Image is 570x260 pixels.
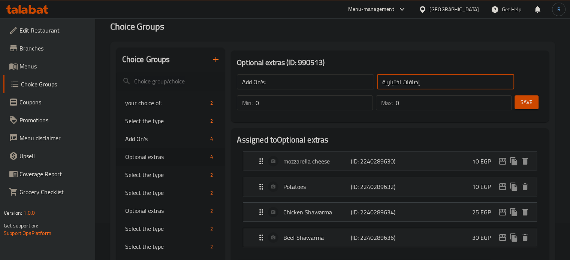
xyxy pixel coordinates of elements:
p: (ID: 2240289636) [351,233,396,242]
button: delete [519,156,531,167]
div: Select the type2 [116,166,225,184]
button: delete [519,181,531,192]
p: 10 EGP [472,182,497,191]
button: delete [519,207,531,218]
span: Choice Groups [21,80,89,89]
button: edit [497,156,508,167]
p: Max: [381,98,393,107]
span: Select the type [125,242,208,251]
span: Save [521,98,533,107]
button: edit [497,232,508,243]
a: Menus [3,57,95,75]
input: search [116,72,225,91]
span: Select the type [125,116,208,125]
span: Grocery Checklist [19,187,89,196]
div: Choices [207,98,216,107]
span: 2 [207,100,216,107]
span: Version: [4,208,22,218]
p: mozzarella cheese [283,157,350,166]
span: 2 [207,225,216,232]
div: Choices [207,224,216,233]
span: Optional extras [125,152,208,161]
p: 25 EGP [472,208,497,217]
span: R [557,5,560,13]
div: Optional extras4 [116,148,225,166]
div: Choices [207,242,216,251]
div: [GEOGRAPHIC_DATA] [429,5,479,13]
span: Choice Groups [110,18,164,35]
div: Select the type2 [116,184,225,202]
h3: Optional extras (ID: 990513) [237,56,543,68]
span: Coupons [19,98,89,107]
span: 2 [207,171,216,178]
span: Menu disclaimer [19,134,89,143]
span: 2 [207,243,216,250]
button: Save [515,95,539,109]
span: Select the type [125,224,208,233]
div: Choices [207,206,216,215]
div: Select the type2 [116,238,225,256]
span: Promotions [19,116,89,125]
span: 4 [207,135,216,143]
a: Edit Restaurant [3,21,95,39]
span: 4 [207,153,216,160]
div: Expand [243,228,537,247]
div: Expand [243,152,537,171]
span: Add On's [125,134,208,143]
div: your choice of:2 [116,94,225,112]
p: 30 EGP [472,233,497,242]
button: duplicate [508,181,519,192]
span: 2 [207,189,216,196]
a: Branches [3,39,95,57]
div: Expand [243,203,537,221]
span: Upsell [19,152,89,160]
button: duplicate [508,232,519,243]
div: Expand [243,177,537,196]
div: Add On's4 [116,130,225,148]
button: duplicate [508,156,519,167]
span: Optional extras [125,206,208,215]
a: Coupons [3,93,95,111]
span: 2 [207,117,216,125]
div: Choices [207,116,216,125]
p: (ID: 2240289630) [351,157,396,166]
a: Promotions [3,111,95,129]
span: Select the type [125,170,208,179]
div: Choices [207,188,216,197]
a: Menu disclaimer [3,129,95,147]
li: Expand [237,225,543,250]
p: Beef Shawarma [283,233,350,242]
p: (ID: 2240289632) [351,182,396,191]
li: Expand [237,199,543,225]
span: Select the type [125,188,208,197]
p: 10 EGP [472,157,497,166]
a: Upsell [3,147,95,165]
p: Potatoes [283,182,350,191]
button: edit [497,207,508,218]
button: edit [497,181,508,192]
a: Coverage Report [3,165,95,183]
h2: Assigned to Optional extras [237,134,543,146]
div: Select the type2 [116,220,225,238]
span: 2 [207,207,216,214]
span: Coverage Report [19,169,89,178]
div: Menu-management [348,5,394,14]
button: delete [519,232,531,243]
span: Menus [19,62,89,71]
a: Choice Groups [3,75,95,93]
span: Branches [19,44,89,53]
button: duplicate [508,207,519,218]
span: Get support on: [4,221,38,230]
div: Choices [207,170,216,179]
p: Chicken Shawarma [283,208,350,217]
li: Expand [237,174,543,199]
li: Expand [237,149,543,174]
p: (ID: 2240289634) [351,208,396,217]
a: Support.OpsPlatform [4,228,51,238]
div: Select the type2 [116,112,225,130]
span: your choice of: [125,98,208,107]
h2: Choice Groups [122,54,170,65]
span: Edit Restaurant [19,26,89,35]
p: Min: [242,98,253,107]
div: Optional extras2 [116,202,225,220]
